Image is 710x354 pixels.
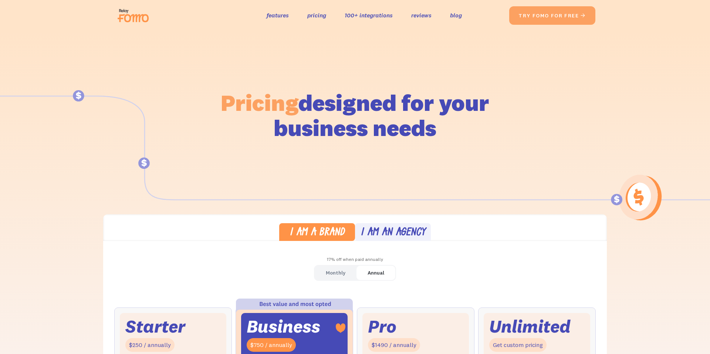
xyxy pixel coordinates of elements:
[103,254,607,265] div: 17% off when paid annually
[247,338,296,352] div: $750 / annually
[509,6,595,25] a: try fomo for free
[368,319,396,334] div: Pro
[489,338,547,352] div: Get custom pricing
[307,10,326,21] a: pricing
[221,88,298,117] span: Pricing
[368,268,384,278] div: Annual
[450,10,462,21] a: blog
[267,10,289,21] a: features
[125,319,185,334] div: Starter
[345,10,393,21] a: 100+ integrations
[220,90,490,140] h1: designed for your business needs
[368,338,420,352] div: $1490 / annually
[489,319,571,334] div: Unlimited
[247,319,320,334] div: Business
[411,10,432,21] a: reviews
[326,268,345,278] div: Monthly
[580,12,586,19] span: 
[361,228,426,238] div: I am an agency
[290,228,345,238] div: I am a brand
[125,338,175,352] div: $250 / annually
